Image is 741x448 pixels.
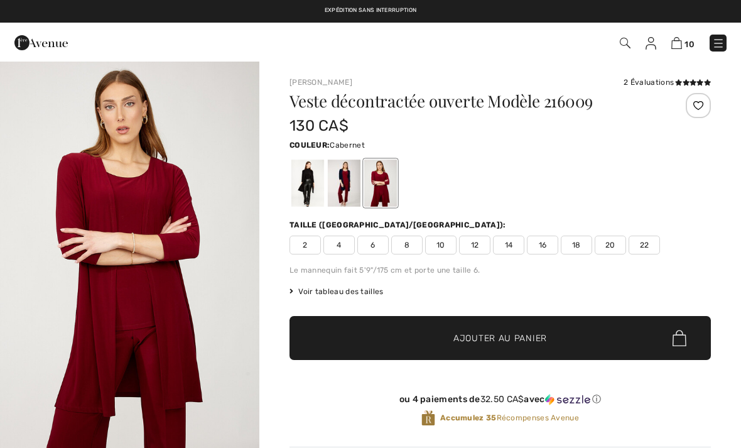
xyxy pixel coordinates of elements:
strong: Accumulez 35 [440,413,497,422]
div: Noir [291,160,324,207]
span: Voir tableau des tailles [289,286,384,297]
img: Menu [712,37,725,50]
span: 8 [391,236,423,254]
img: Sezzle [545,394,590,405]
div: Cabernet [364,160,397,207]
h1: Veste décontractée ouverte Modèle 216009 [289,93,641,109]
img: 1ère Avenue [14,30,68,55]
div: Le mannequin fait 5'9"/175 cm et porte une taille 6. [289,265,711,276]
a: [PERSON_NAME] [289,78,352,87]
span: 10 [684,40,695,49]
div: Taille ([GEOGRAPHIC_DATA]/[GEOGRAPHIC_DATA]): [289,219,509,231]
img: Panier d'achat [671,37,682,49]
span: 32.50 CA$ [480,394,524,405]
span: 20 [595,236,626,254]
button: Ajouter au panier [289,316,711,360]
div: ou 4 paiements de avec [289,394,711,405]
span: 22 [629,236,660,254]
span: 10 [425,236,457,254]
img: Recherche [620,38,630,48]
a: 1ère Avenue [14,36,68,48]
img: Récompenses Avenue [421,410,435,427]
span: 18 [561,236,592,254]
span: Ajouter au panier [453,332,547,345]
span: 14 [493,236,524,254]
span: 12 [459,236,490,254]
span: 16 [527,236,558,254]
span: 4 [323,236,355,254]
a: 10 [671,35,695,50]
div: 2 Évaluations [624,77,711,88]
span: Récompenses Avenue [440,412,579,423]
div: Midnight [328,160,360,207]
div: ou 4 paiements de32.50 CA$avecSezzle Cliquez pour en savoir plus sur Sezzle [289,394,711,410]
img: Bag.svg [673,330,686,346]
span: 130 CA$ [289,117,349,134]
span: 6 [357,236,389,254]
span: Couleur: [289,141,330,150]
span: 2 [289,236,321,254]
span: Cabernet [330,141,364,150]
img: Mes infos [646,37,656,50]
